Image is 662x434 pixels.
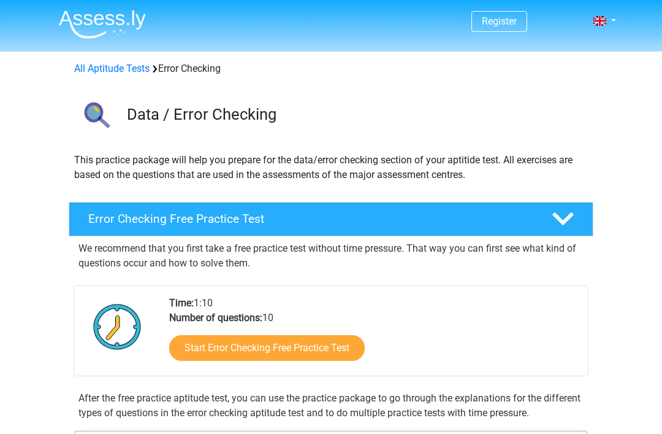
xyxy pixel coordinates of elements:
[169,335,365,361] a: Start Error Checking Free Practice Test
[64,202,598,236] a: Error Checking Free Practice Test
[74,153,588,182] p: This practice package will help you prepare for the data/error checking section of your aptitide ...
[169,312,262,324] b: Number of questions:
[74,63,150,74] a: All Aptitude Tests
[78,241,584,271] p: We recommend that you first take a free practice test without time pressure. That way you can fir...
[59,10,146,39] img: Assessly
[69,91,121,143] img: error checking
[69,61,593,76] div: Error Checking
[86,296,148,357] img: Clock
[74,391,588,420] div: After the free practice aptitude test, you can use the practice package to go through the explana...
[88,212,532,226] h4: Error Checking Free Practice Test
[482,15,517,27] a: Register
[169,297,194,309] b: Time:
[127,105,584,124] h3: Data / Error Checking
[160,296,587,376] div: 1:10 10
